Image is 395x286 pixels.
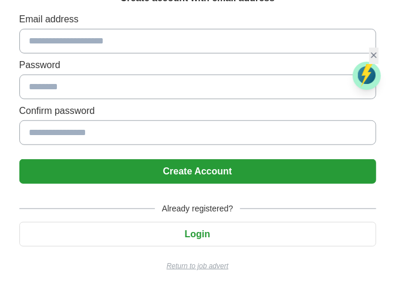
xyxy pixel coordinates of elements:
a: Return to job advert [19,261,376,271]
button: Create Account [19,159,376,184]
a: Login [19,229,376,239]
button: Login [19,222,376,247]
label: Confirm password [19,104,376,118]
label: Email address [19,12,376,26]
label: Password [19,58,376,72]
span: Already registered? [155,203,240,215]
